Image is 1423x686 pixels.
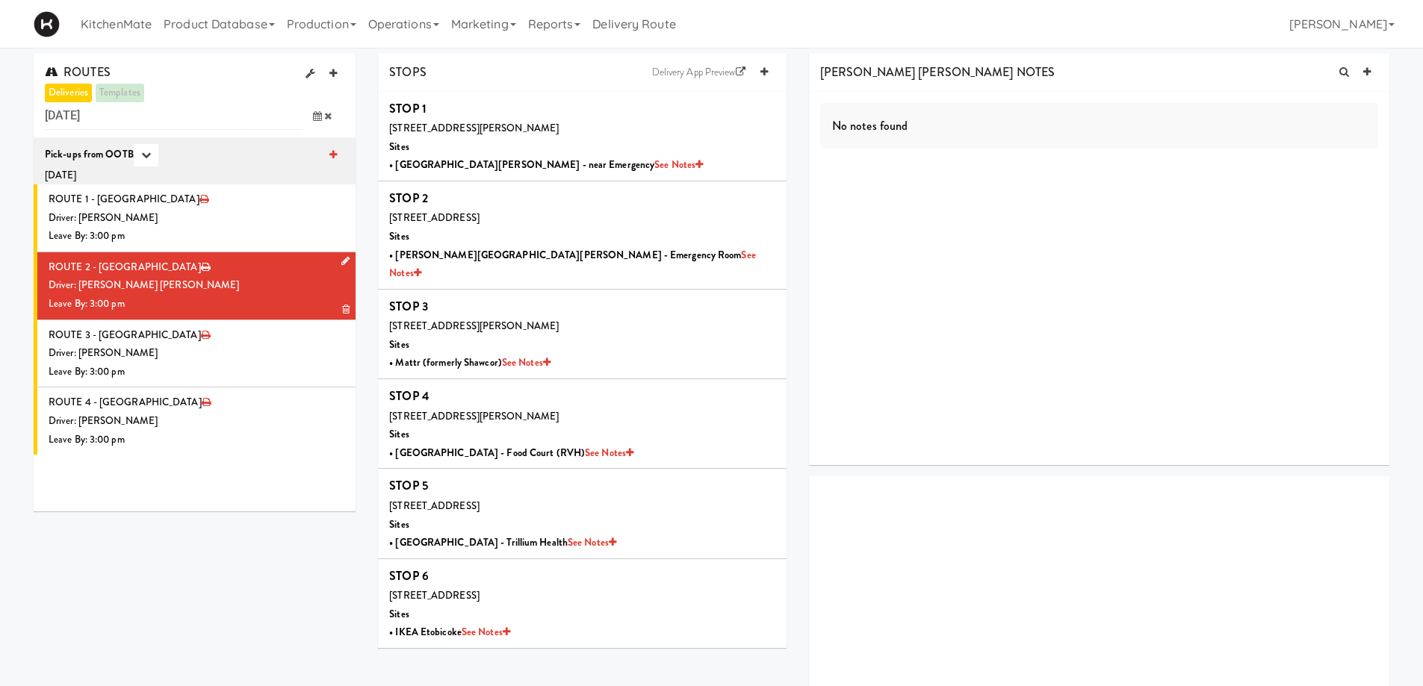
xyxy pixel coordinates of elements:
[49,209,344,228] div: Driver: [PERSON_NAME]
[389,446,633,460] b: • [GEOGRAPHIC_DATA] - Food Court (RVH)
[378,379,787,469] li: STOP 4[STREET_ADDRESS][PERSON_NAME]Sites• [GEOGRAPHIC_DATA] - Food Court (RVH)See Notes
[49,276,344,295] div: Driver: [PERSON_NAME] [PERSON_NAME]
[49,412,344,431] div: Driver: [PERSON_NAME]
[378,559,787,648] li: STOP 6[STREET_ADDRESS]Sites• IKEA EtobicokeSee Notes
[378,92,787,181] li: STOP 1[STREET_ADDRESS][PERSON_NAME]Sites• [GEOGRAPHIC_DATA][PERSON_NAME] - near EmergencySee Notes
[49,431,344,449] div: Leave By: 3:00 pm
[49,295,344,314] div: Leave By: 3:00 pm
[645,61,753,84] a: Delivery App Preview
[45,146,134,160] b: Pick-ups from OOTB
[34,11,60,37] img: Micromart
[389,387,430,405] b: STOP 4
[378,469,787,558] li: STOP 5[STREET_ADDRESS]Sites• [GEOGRAPHIC_DATA] - Trillium HealthSee Notes
[462,625,510,639] a: See Notes
[820,103,1378,149] div: No notes found
[389,298,428,315] b: STOP 3
[49,363,344,381] div: Leave By: 3:00 pm
[49,260,201,274] span: ROUTE 2 - [GEOGRAPHIC_DATA]
[820,63,1055,81] span: [PERSON_NAME] [PERSON_NAME] NOTES
[389,158,703,172] b: • [GEOGRAPHIC_DATA][PERSON_NAME] - near Emergency
[49,344,344,363] div: Driver: [PERSON_NAME]
[34,320,356,388] li: ROUTE 3 - [GEOGRAPHIC_DATA]Driver: [PERSON_NAME]Leave By: 3:00 pm
[389,317,775,336] div: [STREET_ADDRESS][PERSON_NAME]
[389,517,409,531] b: Sites
[45,84,92,102] a: deliveries
[96,84,144,102] a: templates
[568,535,616,549] a: See Notes
[45,166,344,185] div: [DATE]
[49,192,199,206] span: ROUTE 1 - [GEOGRAPHIC_DATA]
[389,587,775,605] div: [STREET_ADDRESS]
[389,607,409,621] b: Sites
[389,497,775,516] div: [STREET_ADDRESS]
[389,119,775,138] div: [STREET_ADDRESS][PERSON_NAME]
[502,355,551,369] a: See Notes
[389,248,756,281] b: • [PERSON_NAME][GEOGRAPHIC_DATA][PERSON_NAME] - Emergency Room
[389,625,510,639] b: • IKEA Etobicoke
[45,63,111,81] span: ROUTES
[389,63,427,81] span: STOPS
[654,158,703,172] a: See Notes
[49,395,202,409] span: ROUTE 4 - [GEOGRAPHIC_DATA]
[49,328,201,342] span: ROUTE 3 - [GEOGRAPHIC_DATA]
[389,567,429,584] b: STOP 6
[49,227,344,246] div: Leave By: 3:00 pm
[389,427,409,441] b: Sites
[389,408,775,426] div: [STREET_ADDRESS][PERSON_NAME]
[34,252,356,320] li: ROUTE 2 - [GEOGRAPHIC_DATA]Driver: [PERSON_NAME] [PERSON_NAME]Leave By: 3:00 pm
[389,209,775,228] div: [STREET_ADDRESS]
[389,355,551,369] b: • Mattr (formerly Shawcor)
[389,229,409,243] b: Sites
[389,535,616,549] b: • [GEOGRAPHIC_DATA] - Trillium Health
[585,446,633,460] a: See Notes
[34,387,356,455] li: ROUTE 4 - [GEOGRAPHIC_DATA]Driver: [PERSON_NAME]Leave By: 3:00 pm
[389,190,428,207] b: STOP 2
[34,184,356,252] li: ROUTE 1 - [GEOGRAPHIC_DATA]Driver: [PERSON_NAME]Leave By: 3:00 pm
[389,337,409,352] b: Sites
[378,181,787,290] li: STOP 2[STREET_ADDRESS]Sites• [PERSON_NAME][GEOGRAPHIC_DATA][PERSON_NAME] - Emergency RoomSee Notes
[378,290,787,379] li: STOP 3[STREET_ADDRESS][PERSON_NAME]Sites• Mattr (formerly Shawcor)See Notes
[389,477,428,494] b: STOP 5
[389,140,409,154] b: Sites
[389,100,427,117] b: STOP 1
